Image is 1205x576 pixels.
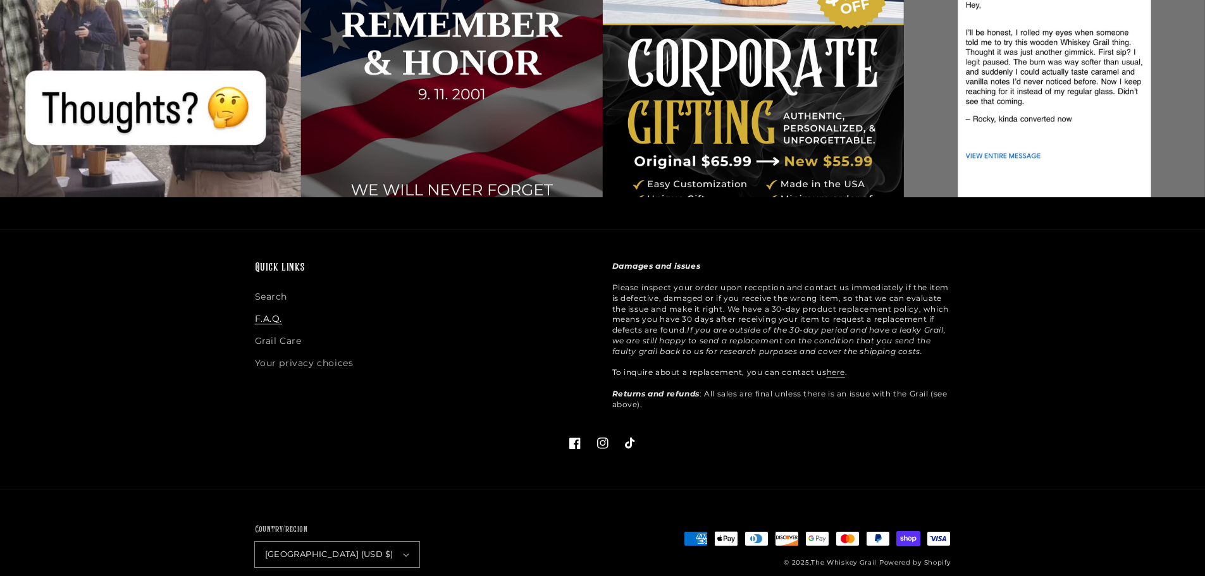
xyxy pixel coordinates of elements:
[612,325,946,356] em: If you are outside of the 30-day period and have a leaky Grail, we are still happy to send a repl...
[612,389,700,398] strong: Returns and refunds
[612,261,951,410] p: Please inspect your order upon reception and contact us immediately if the item is defective, dam...
[255,542,419,567] button: [GEOGRAPHIC_DATA] (USD $)
[827,367,845,377] a: here
[255,330,302,352] a: Grail Care
[255,524,419,536] h2: Country/region
[811,558,877,567] a: The Whiskey Grail
[879,558,951,567] a: Powered by Shopify
[255,352,354,374] a: Your privacy choices
[255,308,283,330] a: F.A.Q.
[255,289,288,308] a: Search
[255,261,593,276] h2: Quick links
[612,261,701,271] strong: Damages and issues
[784,558,877,567] small: © 2025,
